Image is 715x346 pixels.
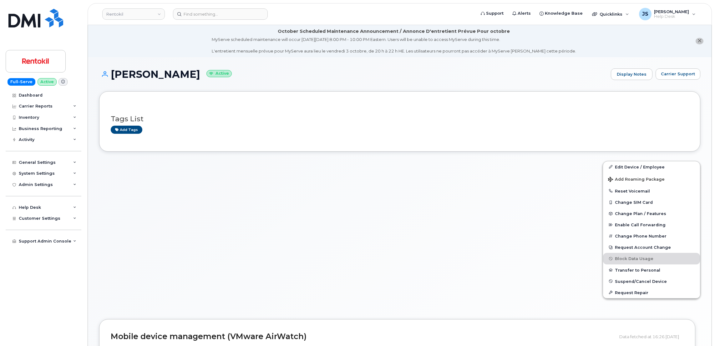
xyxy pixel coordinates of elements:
[619,331,684,343] div: Data fetched at 16:26 [DATE]
[615,279,667,283] span: Suspend/Cancel Device
[99,69,608,80] h1: [PERSON_NAME]
[696,38,703,44] button: close notification
[212,37,576,54] div: MyServe scheduled maintenance will occur [DATE][DATE] 8:00 PM - 10:00 PM Eastern. Users will be u...
[603,173,700,185] button: Add Roaming Package
[603,197,700,208] button: Change SIM Card
[603,230,700,242] button: Change Phone Number
[278,28,510,35] div: October Scheduled Maintenance Announcement / Annonce D'entretient Prévue Pour octobre
[603,208,700,219] button: Change Plan / Features
[111,126,142,133] a: Add tags
[206,70,232,77] small: Active
[603,185,700,197] button: Reset Voicemail
[615,223,666,227] span: Enable Call Forwarding
[603,264,700,276] button: Transfer to Personal
[603,219,700,230] button: Enable Call Forwarding
[111,332,615,341] h2: Mobile device management (VMware AirWatch)
[661,71,695,77] span: Carrier Support
[615,211,666,216] span: Change Plan / Features
[603,287,700,298] button: Request Repair
[603,242,700,253] button: Request Account Change
[608,177,665,183] span: Add Roaming Package
[603,253,700,264] button: Block Data Usage
[611,68,652,80] a: Display Notes
[111,115,689,123] h3: Tags List
[603,161,700,173] a: Edit Device / Employee
[603,276,700,287] button: Suspend/Cancel Device
[656,68,700,80] button: Carrier Support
